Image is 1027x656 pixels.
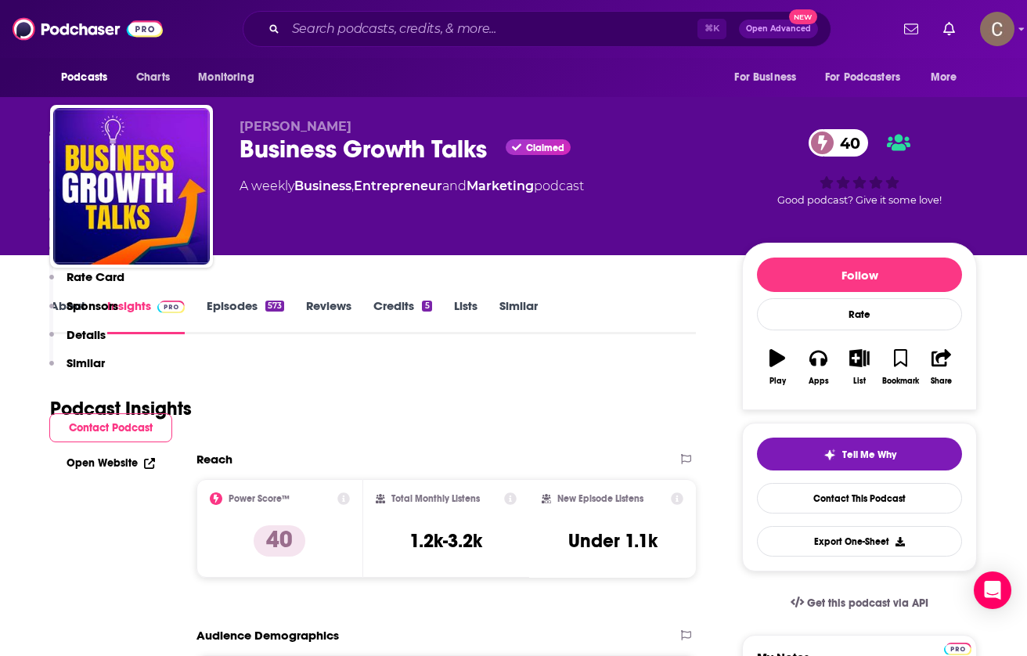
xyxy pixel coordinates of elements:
div: 40Good podcast? Give it some love! [742,119,977,216]
button: open menu [187,63,274,92]
h2: New Episode Listens [557,493,643,504]
input: Search podcasts, credits, & more... [286,16,697,41]
span: Open Advanced [746,25,811,33]
button: Details [49,327,106,356]
p: Details [67,327,106,342]
a: Lists [454,298,477,334]
button: Follow [757,258,962,292]
a: Open Website [67,456,155,470]
button: tell me why sparkleTell Me Why [757,438,962,470]
div: Bookmark [882,377,919,386]
span: ⌘ K [697,19,726,39]
a: 40 [809,129,868,157]
img: Podchaser Pro [944,643,971,655]
img: Podchaser - Follow, Share and Rate Podcasts [13,14,163,44]
h2: Power Score™ [229,493,290,504]
span: Podcasts [61,67,107,88]
h3: 1.2k-3.2k [409,529,482,553]
h2: Total Monthly Listens [391,493,480,504]
a: Marketing [467,178,534,193]
p: Similar [67,355,105,370]
span: For Podcasters [825,67,900,88]
button: Show profile menu [980,12,1014,46]
span: Good podcast? Give it some love! [777,194,942,206]
div: 573 [265,301,284,312]
h2: Reach [196,452,232,467]
button: Share [921,339,962,395]
button: open menu [50,63,128,92]
span: Tell Me Why [842,449,896,461]
button: Play [757,339,798,395]
a: Credits5 [373,298,431,334]
span: For Business [734,67,796,88]
a: Business [294,178,351,193]
a: Entrepreneur [354,178,442,193]
button: Export One-Sheet [757,526,962,557]
div: Play [769,377,786,386]
a: Get this podcast via API [778,584,941,622]
div: Rate [757,298,962,330]
a: Charts [126,63,179,92]
span: More [931,67,957,88]
a: Show notifications dropdown [937,16,961,42]
div: Open Intercom Messenger [974,571,1011,609]
span: Logged in as clay.bolton [980,12,1014,46]
span: Get this podcast via API [807,597,928,610]
span: [PERSON_NAME] [240,119,351,134]
img: User Profile [980,12,1014,46]
a: Contact This Podcast [757,483,962,514]
button: List [839,339,880,395]
div: Search podcasts, credits, & more... [243,11,831,47]
button: Apps [798,339,838,395]
span: Monitoring [198,67,254,88]
button: Contact Podcast [49,413,172,442]
div: Apps [809,377,829,386]
div: Share [931,377,952,386]
p: Sponsors [67,298,118,313]
span: and [442,178,467,193]
a: Similar [499,298,538,334]
a: Pro website [944,640,971,655]
a: Episodes573 [207,298,284,334]
div: A weekly podcast [240,177,584,196]
button: Sponsors [49,298,118,327]
button: open menu [815,63,923,92]
span: 40 [824,129,868,157]
div: List [853,377,866,386]
button: Similar [49,355,105,384]
button: Open AdvancedNew [739,20,818,38]
span: Claimed [526,144,564,152]
div: 5 [422,301,431,312]
h3: Under 1.1k [568,529,658,553]
button: Bookmark [880,339,921,395]
button: open menu [723,63,816,92]
a: Show notifications dropdown [898,16,924,42]
button: open menu [920,63,977,92]
p: 40 [254,525,305,557]
a: Reviews [306,298,351,334]
img: Business Growth Talks [53,108,210,265]
h2: Audience Demographics [196,628,339,643]
span: New [789,9,817,24]
span: Charts [136,67,170,88]
span: , [351,178,354,193]
img: tell me why sparkle [823,449,836,461]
